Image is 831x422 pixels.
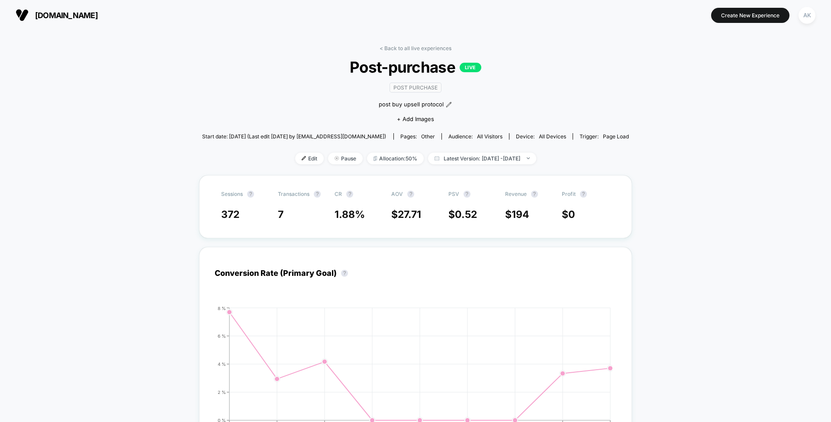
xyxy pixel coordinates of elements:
span: Revenue [505,191,527,197]
span: $ [562,208,575,221]
button: [DOMAIN_NAME] [13,8,100,22]
button: ? [314,191,321,198]
button: ? [341,270,348,277]
div: AK [799,7,815,24]
span: $ [505,208,529,221]
span: post buy upsell protocol [379,100,444,109]
button: ? [580,191,587,198]
img: edit [302,156,306,160]
span: 372 [221,208,239,221]
span: Allocation: 50% [367,153,424,164]
span: 0 [568,208,575,221]
tspan: 2 % [218,389,226,394]
span: + Add Images [397,115,434,122]
span: Sessions [221,191,243,197]
span: 1.88 % [335,208,365,221]
tspan: 6 % [218,333,226,338]
button: AK [796,6,818,24]
div: Conversion Rate (Primary Goal) [215,269,352,278]
tspan: 4 % [218,361,226,366]
div: Trigger: [580,133,629,140]
button: ? [346,191,353,198]
span: CR [335,191,342,197]
span: Transactions [278,191,309,197]
span: Page Load [603,133,629,140]
span: Device: [509,133,573,140]
span: 0.52 [455,208,477,221]
span: all devices [539,133,566,140]
span: Edit [295,153,324,164]
span: All Visitors [477,133,502,140]
span: 194 [512,208,529,221]
span: Pause [328,153,363,164]
span: AOV [391,191,403,197]
button: ? [464,191,470,198]
img: Visually logo [16,9,29,22]
span: Post Purchase [390,83,441,93]
span: Post-purchase [223,58,608,76]
span: Latest Version: [DATE] - [DATE] [428,153,536,164]
span: $ [391,208,421,221]
p: LIVE [460,63,481,72]
img: end [527,157,530,159]
a: < Back to all live experiences [380,45,451,51]
img: calendar [435,156,439,160]
button: ? [407,191,414,198]
span: other [421,133,435,140]
tspan: 8 % [218,305,226,310]
img: end [335,156,339,160]
button: ? [247,191,254,198]
span: 7 [278,208,283,221]
span: Profit [562,191,576,197]
span: 27.71 [398,208,421,221]
span: $ [448,208,477,221]
img: rebalance [374,156,377,161]
span: PSV [448,191,459,197]
button: ? [531,191,538,198]
div: Audience: [448,133,502,140]
span: [DOMAIN_NAME] [35,11,98,20]
span: Start date: [DATE] (Last edit [DATE] by [EMAIL_ADDRESS][DOMAIN_NAME]) [202,133,386,140]
div: Pages: [400,133,435,140]
button: Create New Experience [711,8,789,23]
